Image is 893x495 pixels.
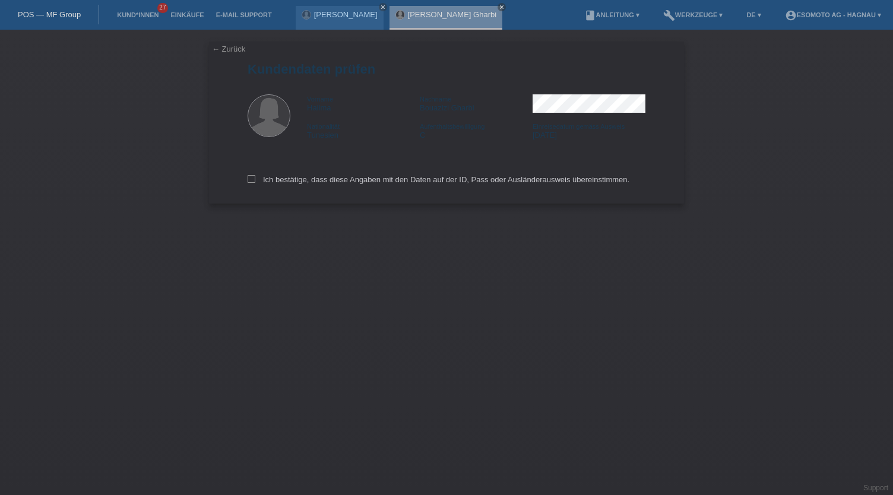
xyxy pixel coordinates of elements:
[657,11,729,18] a: buildWerkzeuge ▾
[307,123,340,130] span: Nationalität
[111,11,164,18] a: Kund*innen
[420,94,533,112] div: Bouazizi Gharbi
[533,122,645,139] div: [DATE]
[779,11,887,18] a: account_circleEsomoto AG - Hagnau ▾
[408,10,497,19] a: [PERSON_NAME] Gharbi
[499,4,505,10] i: close
[248,62,645,77] h1: Kundendaten prüfen
[307,94,420,112] div: Halima
[157,3,168,13] span: 27
[212,45,245,53] a: ← Zurück
[420,122,533,139] div: C
[533,123,625,130] span: Einreisedatum gemäss Ausweis
[863,484,888,492] a: Support
[18,10,81,19] a: POS — MF Group
[248,175,629,184] label: Ich bestätige, dass diese Angaben mit den Daten auf der ID, Pass oder Ausländerausweis übereinsti...
[740,11,767,18] a: DE ▾
[584,9,596,21] i: book
[379,3,387,11] a: close
[498,3,506,11] a: close
[164,11,210,18] a: Einkäufe
[314,10,378,19] a: [PERSON_NAME]
[210,11,278,18] a: E-Mail Support
[307,96,333,103] span: Vorname
[420,96,451,103] span: Nachname
[663,9,675,21] i: build
[380,4,386,10] i: close
[578,11,645,18] a: bookAnleitung ▾
[307,122,420,139] div: Tunesien
[420,123,484,130] span: Aufenthaltsbewilligung
[785,9,797,21] i: account_circle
